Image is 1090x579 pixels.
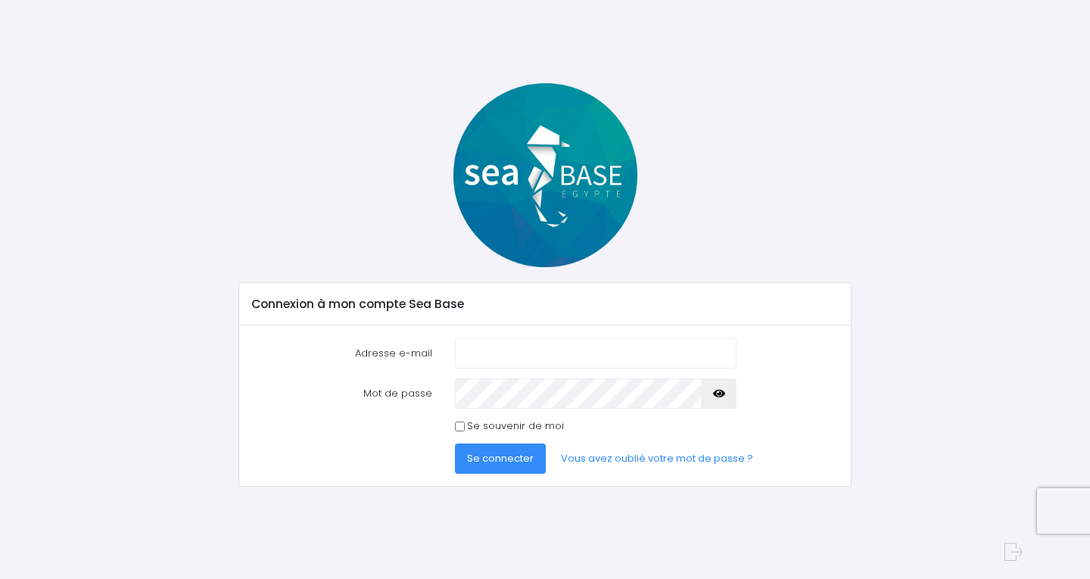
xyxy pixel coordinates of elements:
[467,419,564,434] label: Se souvenir de moi
[239,283,851,325] div: Connexion à mon compte Sea Base
[467,451,534,465] span: Se connecter
[240,338,443,369] label: Adresse e-mail
[240,378,443,409] label: Mot de passe
[455,444,546,474] button: Se connecter
[549,444,765,474] a: Vous avez oublié votre mot de passe ?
